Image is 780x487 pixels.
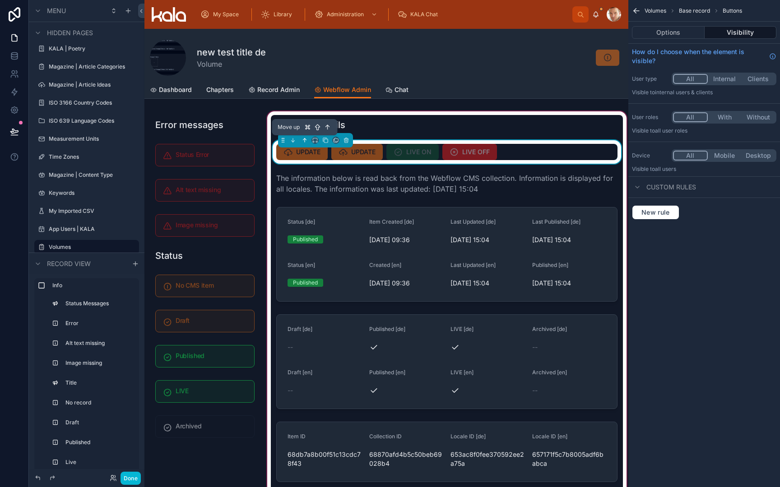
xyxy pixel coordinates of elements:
span: How do I choose when the element is visible? [632,47,766,65]
label: Keywords [49,189,137,197]
p: Visible to [632,165,776,173]
button: Desktop [741,151,775,161]
span: Dashboard [159,85,192,94]
label: Title [65,379,134,386]
label: Measurement Units [49,135,137,142]
span: Buttons [723,7,742,14]
button: Done [121,472,141,485]
label: Status Messages [65,300,134,307]
span: New rule [638,208,673,216]
a: Library [258,6,298,23]
button: All [673,151,708,161]
img: App logo [152,7,186,22]
button: New rule [632,205,679,220]
p: Visible to [632,89,776,96]
label: Info [52,282,135,289]
span: Internal users & clients [655,89,713,96]
a: KALA Chat [395,6,444,23]
label: Alt text missing [65,340,134,347]
label: User roles [632,114,668,121]
button: Options [632,26,705,39]
span: Chat [395,85,409,94]
label: Volumes [49,243,134,251]
span: All user roles [655,127,687,134]
span: Record view [47,259,91,268]
span: all users [655,165,676,172]
label: KALA | Poetry [49,45,137,52]
label: Magazine | Content Type [49,171,137,179]
a: Chapters [206,82,234,100]
button: Clients [741,74,775,84]
span: Menu [47,6,66,15]
span: Record Admin [257,85,300,94]
span: Move up [278,124,300,131]
label: Error [65,320,134,327]
label: Magazine | Article Categories [49,63,137,70]
label: ISO 3166 Country Codes [49,99,137,106]
button: Mobile [708,151,742,161]
label: Draft [65,419,134,426]
div: scrollable content [193,5,572,24]
button: All [673,112,708,122]
a: Chat [385,82,409,100]
a: How do I choose when the element is visible? [632,47,776,65]
a: Dashboard [150,82,192,100]
span: Chapters [206,85,234,94]
a: Record Admin [248,82,300,100]
label: Magazine | Article Ideas [49,81,137,88]
button: All [673,74,708,84]
button: With [708,112,742,122]
span: Hidden pages [47,28,93,37]
button: Visibility [705,26,777,39]
a: Administration [311,6,382,23]
span: Administration [327,11,364,18]
span: Volumes [645,7,666,14]
span: KALA Chat [410,11,438,18]
label: ISO 639 Language Codes [49,117,137,124]
label: Time Zones [49,153,137,161]
a: My Space [198,6,245,23]
label: App Users | KALA [49,225,137,233]
p: Visible to [632,127,776,134]
label: No record [65,399,134,406]
div: scrollable content [29,274,144,469]
label: Live [65,459,134,466]
label: User type [632,75,668,83]
span: Volume [197,59,266,69]
label: My Imported CSV [49,207,137,215]
button: Internal [708,74,742,84]
span: Custom rules [646,183,696,192]
h1: new test title de [197,46,266,59]
span: Base record [679,7,710,14]
label: Image missing [65,359,134,367]
span: Library [274,11,292,18]
button: Without [741,112,775,122]
label: Device [632,152,668,159]
a: Webflow Admin [314,82,371,99]
span: My Space [213,11,239,18]
label: Published [65,439,134,446]
span: Webflow Admin [323,85,371,94]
